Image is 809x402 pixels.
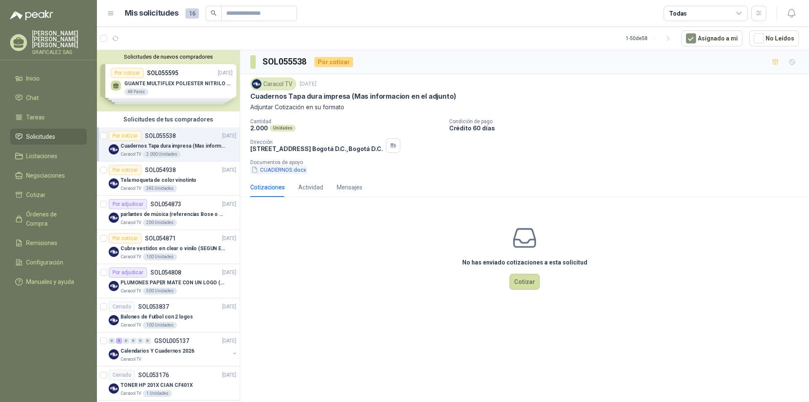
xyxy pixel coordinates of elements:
p: Caracol TV [121,288,141,294]
a: Por cotizarSOL054871[DATE] Company LogoCubre vestidos en clear o vinilo (SEGUN ESPECIFICACIONES D... [97,230,240,264]
div: 1 Unidades [143,390,172,397]
span: Chat [26,93,39,103]
span: Licitaciones [26,151,57,161]
p: [STREET_ADDRESS] Bogotá D.C. , Bogotá D.C. [250,145,383,152]
p: Cuadernos Tapa dura impresa (Mas informacion en el adjunto) [250,92,456,101]
div: Solicitudes de tus compradores [97,111,240,127]
div: 500 Unidades [143,288,177,294]
a: Por adjudicarSOL054808[DATE] Company LogoPLUMONES PAPER MATE CON UN LOGO (SEGUN REF.ADJUNTA)Carac... [97,264,240,298]
p: Adjuntar Cotización en su formato [250,103,799,112]
a: Licitaciones [10,148,87,164]
span: Órdenes de Compra [26,210,79,228]
p: [DATE] [222,371,236,379]
a: Solicitudes [10,129,87,145]
a: Por cotizarSOL055538[DATE] Company LogoCuadernos Tapa dura impresa (Mas informacion en el adjunto... [97,127,240,162]
p: Calendarios Y Cuadernos 2026 [121,347,194,355]
img: Company Logo [109,315,119,325]
img: Logo peakr [10,10,53,20]
img: Company Logo [109,178,119,189]
div: Todas [669,9,687,18]
p: TONER HP 201X CIAN CF401X [121,381,193,389]
p: Caracol TV [121,390,141,397]
a: Por adjudicarSOL054873[DATE] Company Logoparlantes de música (referencias Bose o Alexa) CON MARCA... [97,196,240,230]
p: [DATE] [300,80,316,88]
p: [DATE] [222,200,236,208]
p: [PERSON_NAME] [PERSON_NAME] [PERSON_NAME] [32,30,87,48]
p: Balones de Futbol con 2 logos [121,313,193,321]
span: search [211,10,217,16]
div: Unidades [270,125,296,132]
div: 3 [116,338,122,344]
button: Asignado a mi [681,30,742,46]
p: [DATE] [222,337,236,345]
p: Crédito 60 días [449,124,806,132]
a: Tareas [10,109,87,125]
a: CerradoSOL053837[DATE] Company LogoBalones de Futbol con 2 logosCaracol TV100 Unidades [97,298,240,332]
div: 245 Unidades [143,185,177,192]
a: Manuales y ayuda [10,274,87,290]
a: Por cotizarSOL054938[DATE] Company LogoTela moqueta de color vinotintoCaracol TV245 Unidades [97,162,240,196]
div: Por adjudicar [109,267,147,278]
img: Company Logo [109,349,119,359]
div: 0 [137,338,144,344]
img: Company Logo [109,144,119,154]
a: Inicio [10,70,87,86]
p: GRAFICALEZ SAS [32,50,87,55]
div: Actividad [298,183,323,192]
span: 16 [185,8,199,19]
div: Por cotizar [109,165,142,175]
p: Tela moqueta de color vinotinto [121,176,196,184]
span: Inicio [26,74,40,83]
div: 200 Unidades [143,219,177,226]
div: Por cotizar [109,233,142,243]
p: SOL053837 [138,304,169,310]
p: PLUMONES PAPER MATE CON UN LOGO (SEGUN REF.ADJUNTA) [121,279,225,287]
div: Por cotizar [109,131,142,141]
p: SOL054873 [150,201,181,207]
div: Cerrado [109,370,135,380]
p: Cantidad [250,119,442,124]
button: No Leídos [749,30,799,46]
span: Remisiones [26,238,57,248]
p: Caracol TV [121,185,141,192]
div: Mensajes [337,183,362,192]
div: 100 Unidades [143,254,177,260]
div: 0 [109,338,115,344]
p: Caracol TV [121,322,141,329]
p: SOL053176 [138,372,169,378]
p: Caracol TV [121,356,141,363]
a: CerradoSOL053176[DATE] Company LogoTONER HP 201X CIAN CF401XCaracol TV1 Unidades [97,367,240,401]
div: 1 - 50 de 58 [626,32,675,45]
p: Condición de pago [449,119,806,124]
div: Solicitudes de nuevos compradoresPor cotizarSOL055595[DATE] GUANTE MULTIFLEX POLIESTER NITRILO TA... [97,50,240,111]
span: Tareas [26,113,45,122]
a: Negociaciones [10,167,87,183]
div: Caracol TV [250,78,296,90]
p: [DATE] [222,166,236,174]
p: [DATE] [222,132,236,140]
p: Caracol TV [121,254,141,260]
button: CUADERNOS.docx [250,165,307,174]
p: SOL055538 [145,133,176,139]
div: 0 [130,338,137,344]
a: Órdenes de Compra [10,206,87,232]
h3: SOL055538 [263,55,308,68]
div: 0 [145,338,151,344]
p: Documentos de apoyo [250,159,806,165]
a: 0 3 0 0 0 0 GSOL005137[DATE] Company LogoCalendarios Y Cuadernos 2026Caracol TV [109,336,238,363]
div: Por adjudicar [109,199,147,209]
span: Configuración [26,258,63,267]
a: Cotizar [10,187,87,203]
p: Caracol TV [121,151,141,158]
p: GSOL005137 [154,338,189,344]
img: Company Logo [109,383,119,394]
a: Chat [10,90,87,106]
p: [DATE] [222,235,236,243]
button: Cotizar [509,274,540,290]
img: Company Logo [109,281,119,291]
p: SOL054938 [145,167,176,173]
img: Company Logo [109,213,119,223]
p: [DATE] [222,269,236,277]
p: SOL054871 [145,235,176,241]
div: Cerrado [109,302,135,312]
